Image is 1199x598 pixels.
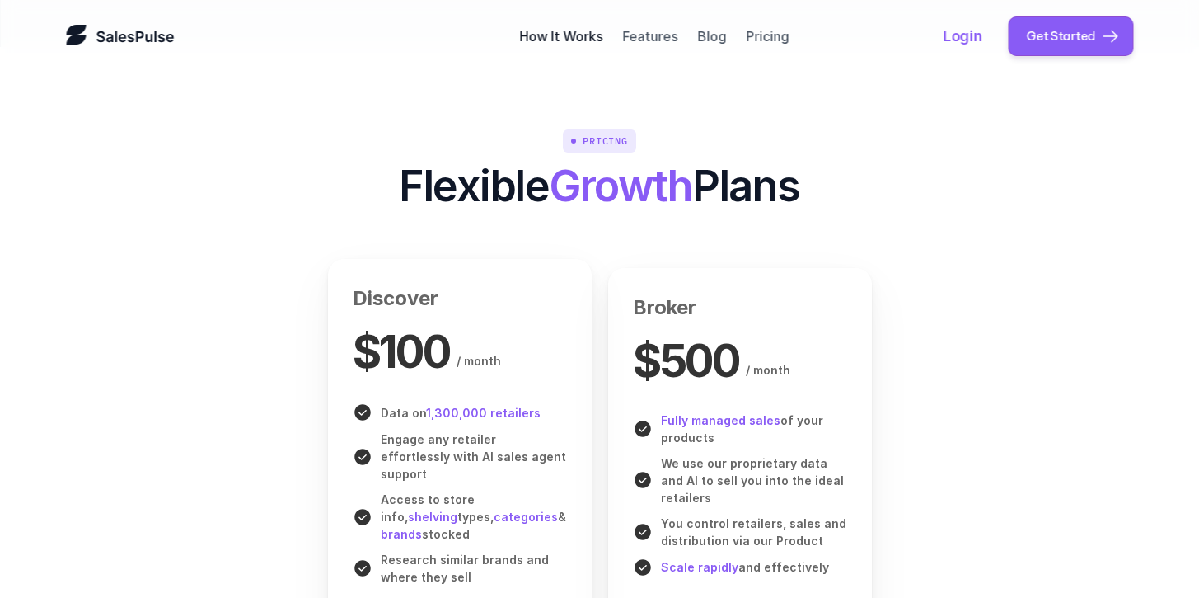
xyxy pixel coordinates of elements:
span: Growth [549,160,692,212]
p: Login [943,26,981,46]
p: / month [746,361,790,379]
span: brands [381,527,422,541]
span: Scale rapidly [661,560,738,574]
a: button [1008,16,1133,56]
p: $500 [633,339,739,384]
span: of your products [661,413,827,445]
p: / month [457,352,501,370]
a: Login [943,26,998,46]
p: 1,300,000 retailers [381,404,567,421]
p: distribution via our Product [661,532,847,549]
span: shelving [408,510,457,524]
a: Features [622,28,677,45]
p: Engage any retailer effortlessly with AI sales agent support [381,431,567,483]
p: Fully managed sales [661,412,847,446]
p: Discover [353,284,438,313]
p: Broker [633,293,696,323]
p: PRICING [583,133,627,149]
h2: Flexible Plans [310,162,890,210]
p: $100 [353,330,450,374]
p: Research similar brands and where they sell [381,551,567,586]
p: Access to store info, types, & stocked [381,491,567,543]
a: Pricing [746,28,789,45]
a: How It Works [519,28,602,45]
span: Data on [381,406,426,420]
p: Get Started [1026,26,1095,45]
p: You control retailers, sales and [661,515,847,532]
p: We use our proprietary data and AI to sell you into the ideal retailers [661,454,847,506]
p: and effectively [661,558,847,576]
a: Blog [697,28,726,45]
span: categories [494,510,558,524]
